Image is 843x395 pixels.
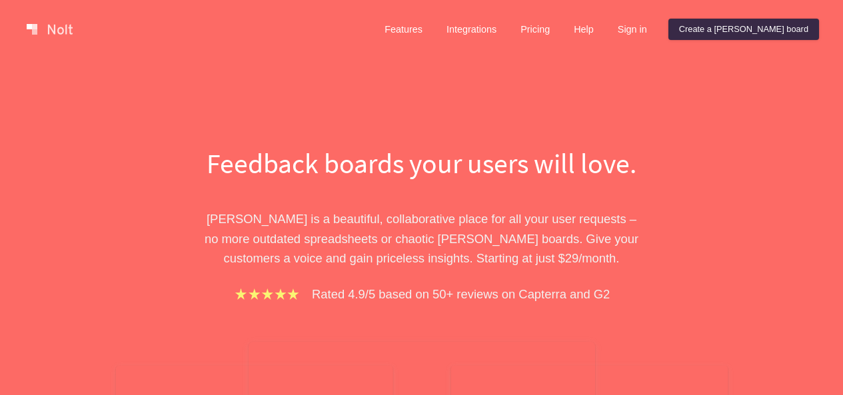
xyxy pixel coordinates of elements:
[192,209,652,268] p: [PERSON_NAME] is a beautiful, collaborative place for all your user requests – no more outdated s...
[233,286,301,302] img: stars.b067e34983.png
[668,19,819,40] a: Create a [PERSON_NAME] board
[436,19,507,40] a: Integrations
[510,19,560,40] a: Pricing
[374,19,433,40] a: Features
[607,19,658,40] a: Sign in
[563,19,604,40] a: Help
[312,284,610,304] p: Rated 4.9/5 based on 50+ reviews on Capterra and G2
[192,144,652,183] h1: Feedback boards your users will love.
